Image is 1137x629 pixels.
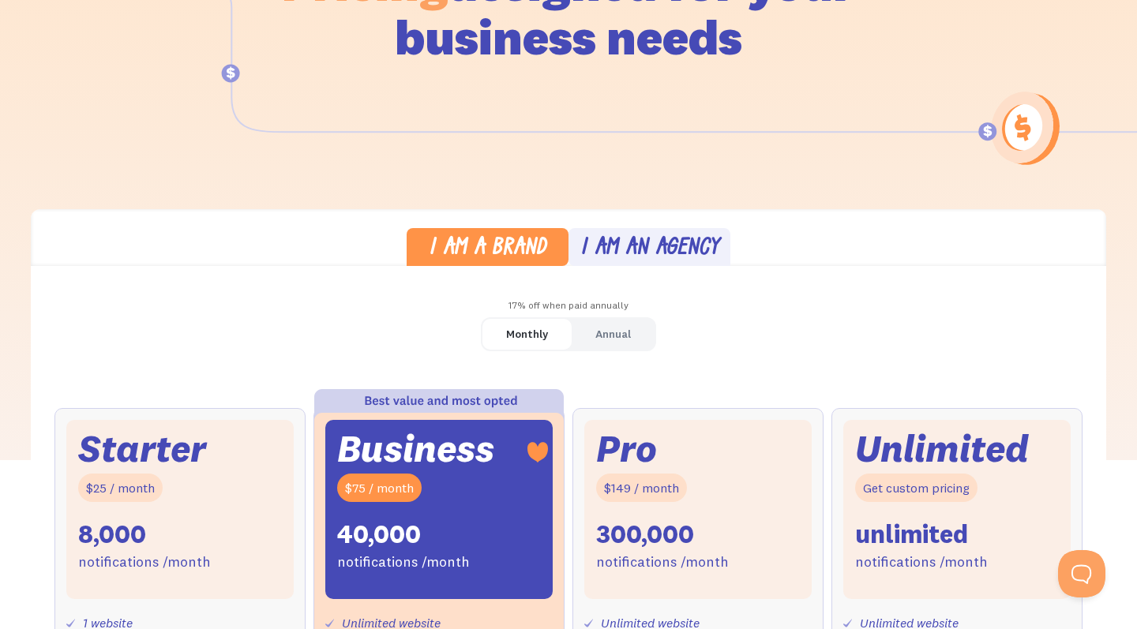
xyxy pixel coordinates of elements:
div: notifications /month [78,551,211,574]
div: 300,000 [596,518,694,551]
iframe: Toggle Customer Support [1058,550,1105,597]
div: notifications /month [855,551,988,574]
div: Annual [595,323,631,346]
div: Starter [78,432,206,466]
div: I am an agency [580,238,719,260]
div: Monthly [506,323,548,346]
div: $75 / month [337,474,422,503]
div: unlimited [855,518,968,551]
div: I am a brand [429,238,546,260]
div: Business [337,432,494,466]
div: 40,000 [337,518,421,551]
div: Unlimited [855,432,1029,466]
div: notifications /month [337,551,470,574]
div: $25 / month [78,474,163,503]
div: Pro [596,432,657,466]
div: 8,000 [78,518,146,551]
div: notifications /month [596,551,729,574]
div: Get custom pricing [855,474,978,503]
div: $149 / month [596,474,687,503]
div: 17% off when paid annually [31,294,1106,317]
